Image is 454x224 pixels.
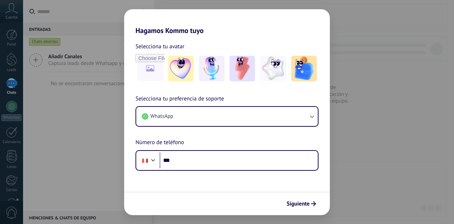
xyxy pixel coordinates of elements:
[135,94,224,104] span: Selecciona tu preferencia de soporte
[150,113,173,120] span: WhatsApp
[287,201,310,206] span: Siguiente
[138,153,152,168] div: Peru: + 51
[135,42,184,51] span: Selecciona tu avatar
[135,138,184,147] span: Número de teléfono
[124,9,330,35] h2: Hagamos Kommo tuyo
[229,56,255,81] img: -3.jpeg
[168,56,194,81] img: -1.jpeg
[260,56,286,81] img: -4.jpeg
[199,56,225,81] img: -2.jpeg
[136,107,318,126] button: WhatsApp
[291,56,317,81] img: -5.jpeg
[283,198,319,210] button: Siguiente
